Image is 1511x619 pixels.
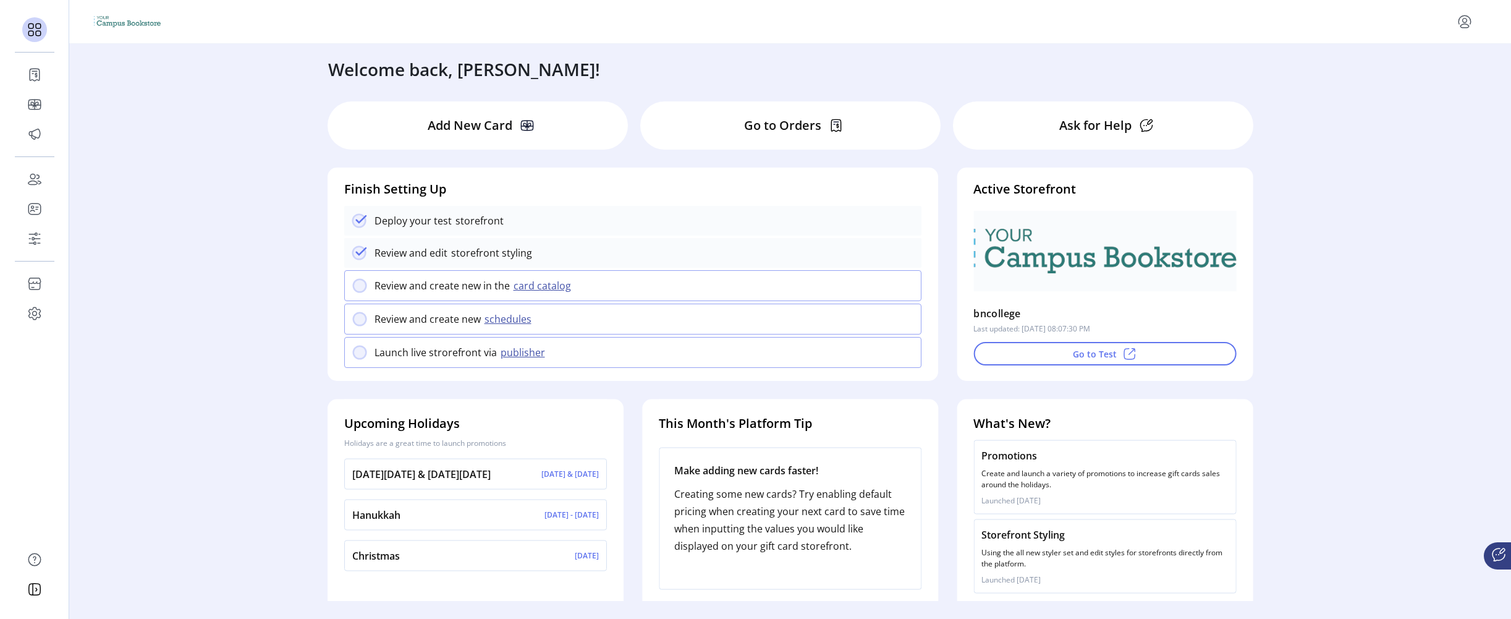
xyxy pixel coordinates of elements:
p: Holidays are a great time to launch promotions [344,438,607,449]
h4: Active Storefront [973,180,1236,199]
p: Promotions [981,448,1228,463]
p: Create and launch a variety of promotions to increase gift cards sales around the holidays. [981,468,1228,490]
p: Deploy your test [375,213,452,228]
p: storefront styling [447,245,532,260]
button: Go to Test [973,342,1236,365]
h4: What's New? [973,414,1236,433]
p: Launched [DATE] [981,574,1228,586]
p: storefront [452,213,504,228]
p: Add New Card [428,116,512,135]
button: publisher [497,345,552,360]
button: menu [1455,12,1475,32]
h4: This Month's Platform Tip [659,414,921,433]
button: card catalog [510,278,578,293]
p: Using the all new styler set and edit styles for storefronts directly from the platform. [981,547,1228,570]
p: Hanukkah [352,508,400,523]
p: Review and create new [375,312,481,327]
p: Review and edit [375,245,447,260]
p: Make adding new cards faster! [674,463,906,478]
p: [DATE] [575,550,599,561]
button: schedules [481,312,539,327]
p: bncollege [973,304,1021,323]
p: Creating some new cards? Try enabling default pricing when creating your next card to save time w... [674,485,906,555]
p: [DATE] & [DATE] [541,469,599,480]
p: Last updated: [DATE] 08:07:30 PM [973,323,1090,335]
img: logo [94,16,161,27]
p: Go to Orders [744,116,821,135]
p: Christmas [352,549,400,563]
p: Launch live strorefront via [375,345,497,360]
h4: Upcoming Holidays [344,414,607,433]
p: Review and create new in the [375,278,510,293]
h4: Finish Setting Up [344,180,922,199]
p: Ask for Help [1059,116,1132,135]
p: [DATE] - [DATE] [544,510,599,521]
p: Storefront Styling [981,527,1228,542]
h3: Welcome back, [PERSON_NAME]! [328,56,600,82]
p: Launched [DATE] [981,495,1228,506]
p: [DATE][DATE] & [DATE][DATE] [352,467,491,482]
